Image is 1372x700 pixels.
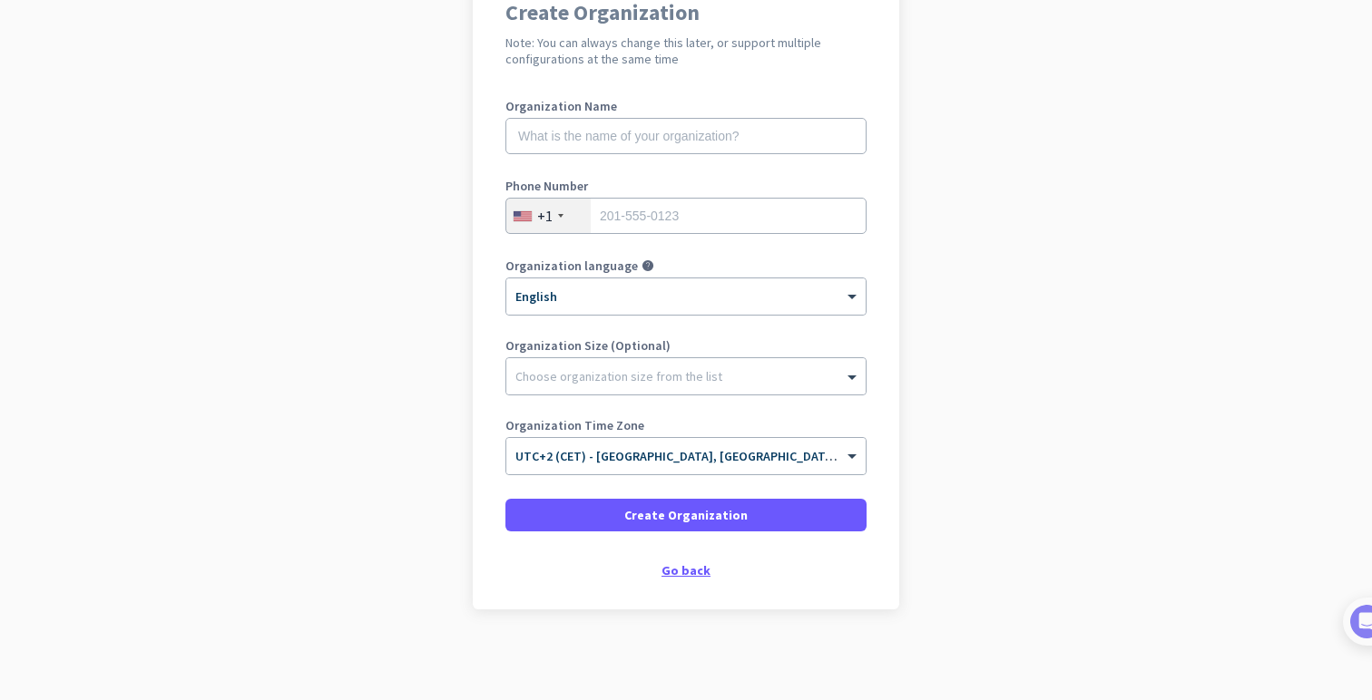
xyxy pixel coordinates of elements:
h2: Note: You can always change this later, or support multiple configurations at the same time [505,34,867,67]
label: Organization Name [505,100,867,112]
label: Organization Size (Optional) [505,339,867,352]
button: Create Organization [505,499,867,531]
label: Organization Time Zone [505,419,867,432]
input: What is the name of your organization? [505,118,867,154]
h1: Create Organization [505,2,867,24]
div: Go back [505,564,867,577]
div: +1 [537,207,553,225]
i: help [642,259,654,272]
label: Phone Number [505,180,867,192]
span: Create Organization [624,506,748,524]
label: Organization language [505,259,638,272]
input: 201-555-0123 [505,198,867,234]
